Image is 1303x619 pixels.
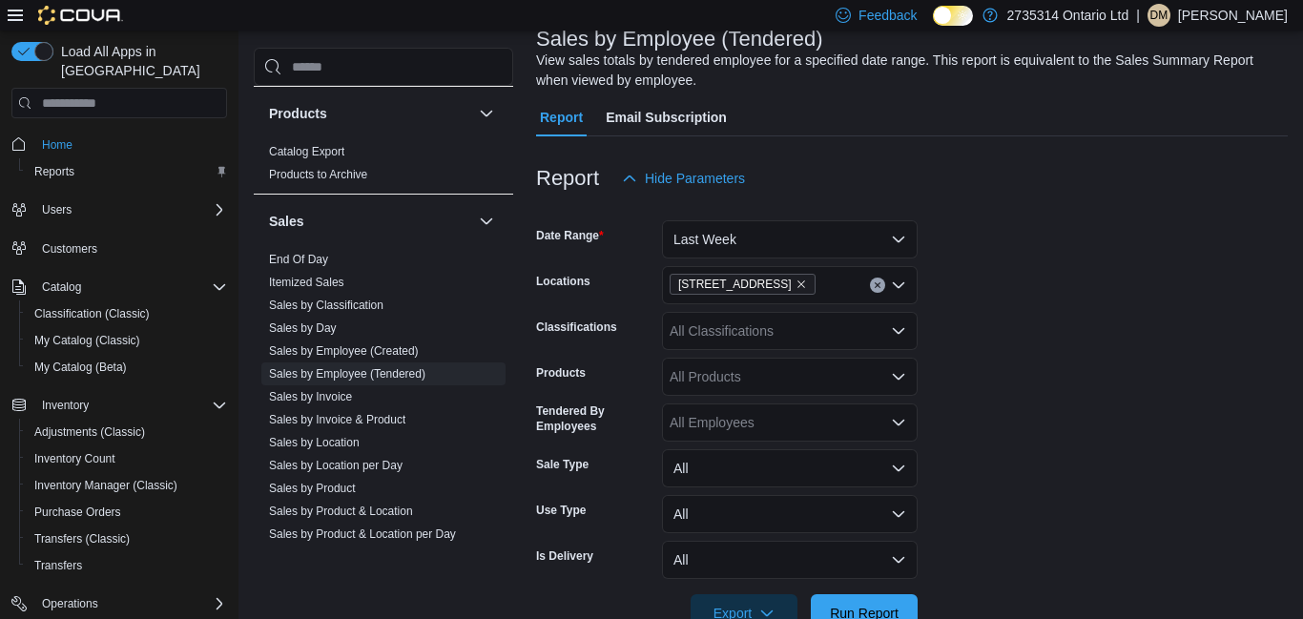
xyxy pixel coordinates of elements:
[269,504,413,519] span: Sales by Product & Location
[536,274,590,289] label: Locations
[796,279,807,290] button: Remove 268 Sandwich St S from selection in this group
[933,6,973,26] input: Dark Mode
[27,160,227,183] span: Reports
[19,300,235,327] button: Classification (Classic)
[38,6,123,25] img: Cova
[670,274,816,295] span: 268 Sandwich St S
[27,527,227,550] span: Transfers (Classic)
[269,167,367,182] span: Products to Archive
[269,366,425,382] span: Sales by Employee (Tendered)
[933,26,934,27] span: Dark Mode
[27,474,185,497] a: Inventory Manager (Classic)
[269,481,356,496] span: Sales by Product
[269,343,419,359] span: Sales by Employee (Created)
[536,457,589,472] label: Sale Type
[34,505,121,520] span: Purchase Orders
[27,160,82,183] a: Reports
[19,526,235,552] button: Transfers (Classic)
[269,526,456,542] span: Sales by Product & Location per Day
[34,237,105,260] a: Customers
[536,28,823,51] h3: Sales by Employee (Tendered)
[4,274,235,300] button: Catalog
[662,220,918,258] button: Last Week
[606,98,727,136] span: Email Subscription
[34,360,127,375] span: My Catalog (Beta)
[269,367,425,381] a: Sales by Employee (Tendered)
[34,592,106,615] button: Operations
[34,164,74,179] span: Reports
[4,392,235,419] button: Inventory
[27,329,227,352] span: My Catalog (Classic)
[27,447,123,470] a: Inventory Count
[42,596,98,611] span: Operations
[34,558,82,573] span: Transfers
[254,140,513,194] div: Products
[34,132,227,155] span: Home
[27,356,134,379] a: My Catalog (Beta)
[27,302,157,325] a: Classification (Classic)
[536,320,617,335] label: Classifications
[4,235,235,262] button: Customers
[19,472,235,499] button: Inventory Manager (Classic)
[678,275,792,294] span: [STREET_ADDRESS]
[662,449,918,487] button: All
[4,196,235,223] button: Users
[475,102,498,125] button: Products
[19,552,235,579] button: Transfers
[34,198,227,221] span: Users
[858,6,917,25] span: Feedback
[42,241,97,257] span: Customers
[475,210,498,233] button: Sales
[269,389,352,404] span: Sales by Invoice
[1136,4,1140,27] p: |
[42,279,81,295] span: Catalog
[269,505,413,518] a: Sales by Product & Location
[34,198,79,221] button: Users
[19,445,235,472] button: Inventory Count
[34,394,96,417] button: Inventory
[269,435,360,450] span: Sales by Location
[540,98,583,136] span: Report
[645,169,745,188] span: Hide Parameters
[536,51,1278,91] div: View sales totals by tendered employee for a specified date range. This report is equivalent to t...
[27,527,137,550] a: Transfers (Classic)
[19,354,235,381] button: My Catalog (Beta)
[870,278,885,293] button: Clear input
[269,412,405,427] span: Sales by Invoice & Product
[269,549,399,565] span: Sales by Product per Day
[27,501,129,524] a: Purchase Orders
[269,212,304,231] h3: Sales
[269,144,344,159] span: Catalog Export
[269,413,405,426] a: Sales by Invoice & Product
[269,298,383,313] span: Sales by Classification
[1007,4,1129,27] p: 2735314 Ontario Ltd
[34,237,227,260] span: Customers
[269,320,337,336] span: Sales by Day
[536,365,586,381] label: Products
[269,104,471,123] button: Products
[34,478,177,493] span: Inventory Manager (Classic)
[27,421,227,444] span: Adjustments (Classic)
[269,459,403,472] a: Sales by Location per Day
[269,344,419,358] a: Sales by Employee (Created)
[27,554,90,577] a: Transfers
[536,403,654,434] label: Tendered By Employees
[662,495,918,533] button: All
[1148,4,1170,27] div: Desiree Metcalfe
[34,424,145,440] span: Adjustments (Classic)
[19,158,235,185] button: Reports
[27,474,227,497] span: Inventory Manager (Classic)
[34,276,227,299] span: Catalog
[34,276,89,299] button: Catalog
[42,137,72,153] span: Home
[34,333,140,348] span: My Catalog (Classic)
[269,276,344,289] a: Itemized Sales
[614,159,753,197] button: Hide Parameters
[34,451,115,466] span: Inventory Count
[536,167,599,190] h3: Report
[269,458,403,473] span: Sales by Location per Day
[269,321,337,335] a: Sales by Day
[34,306,150,321] span: Classification (Classic)
[27,421,153,444] a: Adjustments (Classic)
[891,369,906,384] button: Open list of options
